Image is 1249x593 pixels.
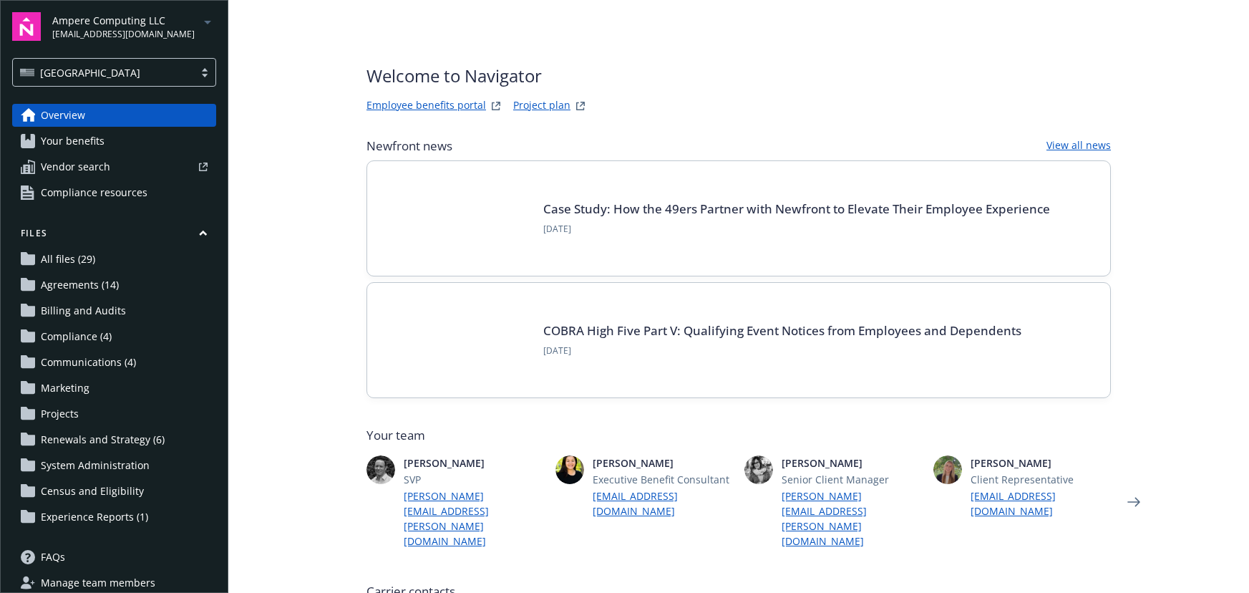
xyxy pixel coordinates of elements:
a: Compliance (4) [12,325,216,348]
span: [DATE] [543,344,1021,357]
span: FAQs [41,546,65,569]
a: [PERSON_NAME][EMAIL_ADDRESS][PERSON_NAME][DOMAIN_NAME] [782,488,922,549]
span: Census and Eligibility [41,480,144,503]
span: Compliance (4) [41,325,112,348]
span: Renewals and Strategy (6) [41,428,165,451]
img: photo [555,455,584,484]
span: Communications (4) [41,351,136,374]
a: projectPlanWebsite [572,97,589,115]
span: Projects [41,402,79,425]
img: photo [744,455,773,484]
a: Experience Reports (1) [12,506,216,529]
a: Marketing [12,377,216,400]
span: Newfront news [366,138,452,155]
a: Overview [12,104,216,127]
a: Vendor search [12,155,216,178]
span: Vendor search [41,155,110,178]
a: Renewals and Strategy (6) [12,428,216,451]
a: Case Study: How the 49ers Partner with Newfront to Elevate Their Employee Experience [543,201,1050,217]
span: Senior Client Manager [782,472,922,487]
img: photo [933,455,962,484]
span: System Administration [41,454,150,477]
a: arrowDropDown [199,13,216,30]
a: Your benefits [12,130,216,153]
a: Next [1122,491,1145,514]
a: COBRA High Five Part V: Qualifying Event Notices from Employees and Dependents [543,322,1021,339]
a: [PERSON_NAME][EMAIL_ADDRESS][PERSON_NAME][DOMAIN_NAME] [404,488,544,549]
span: Client Representative [971,472,1111,487]
a: Census and Eligibility [12,480,216,503]
a: View all news [1046,138,1111,155]
button: Files [12,227,216,245]
a: [EMAIL_ADDRESS][DOMAIN_NAME] [971,488,1111,519]
a: striveWebsite [487,97,505,115]
a: Projects [12,402,216,425]
span: [PERSON_NAME] [782,455,922,471]
img: navigator-logo.svg [12,12,41,41]
a: Employee benefits portal [366,97,486,115]
button: Ampere Computing LLC[EMAIL_ADDRESS][DOMAIN_NAME]arrowDropDown [52,12,216,41]
img: photo [366,455,395,484]
a: Communications (4) [12,351,216,374]
span: Overview [41,104,85,127]
span: Billing and Audits [41,299,126,322]
a: System Administration [12,454,216,477]
span: Experience Reports (1) [41,506,148,529]
span: SVP [404,472,544,487]
a: Project plan [513,97,570,115]
img: Card Image - INSIGHTS copy.png [390,184,526,253]
span: All files (29) [41,248,95,271]
span: Your team [366,427,1111,444]
span: [PERSON_NAME] [971,455,1111,471]
span: Executive Benefit Consultant [593,472,733,487]
span: Your benefits [41,130,105,153]
span: Ampere Computing LLC [52,13,195,28]
a: Billing and Audits [12,299,216,322]
span: Welcome to Navigator [366,63,589,89]
span: [GEOGRAPHIC_DATA] [40,65,140,80]
span: [GEOGRAPHIC_DATA] [20,65,187,80]
span: [PERSON_NAME] [593,455,733,471]
a: All files (29) [12,248,216,271]
a: FAQs [12,546,216,569]
a: [EMAIL_ADDRESS][DOMAIN_NAME] [593,488,733,519]
img: BLOG-Card Image - Compliance - COBRA High Five Pt 5 - 09-11-25.jpg [390,306,526,375]
span: [PERSON_NAME] [404,455,544,471]
span: Agreements (14) [41,274,119,296]
a: Agreements (14) [12,274,216,296]
span: Marketing [41,377,89,400]
span: Compliance resources [41,181,147,204]
span: [EMAIL_ADDRESS][DOMAIN_NAME] [52,28,195,41]
a: Compliance resources [12,181,216,204]
span: [DATE] [543,223,1050,236]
